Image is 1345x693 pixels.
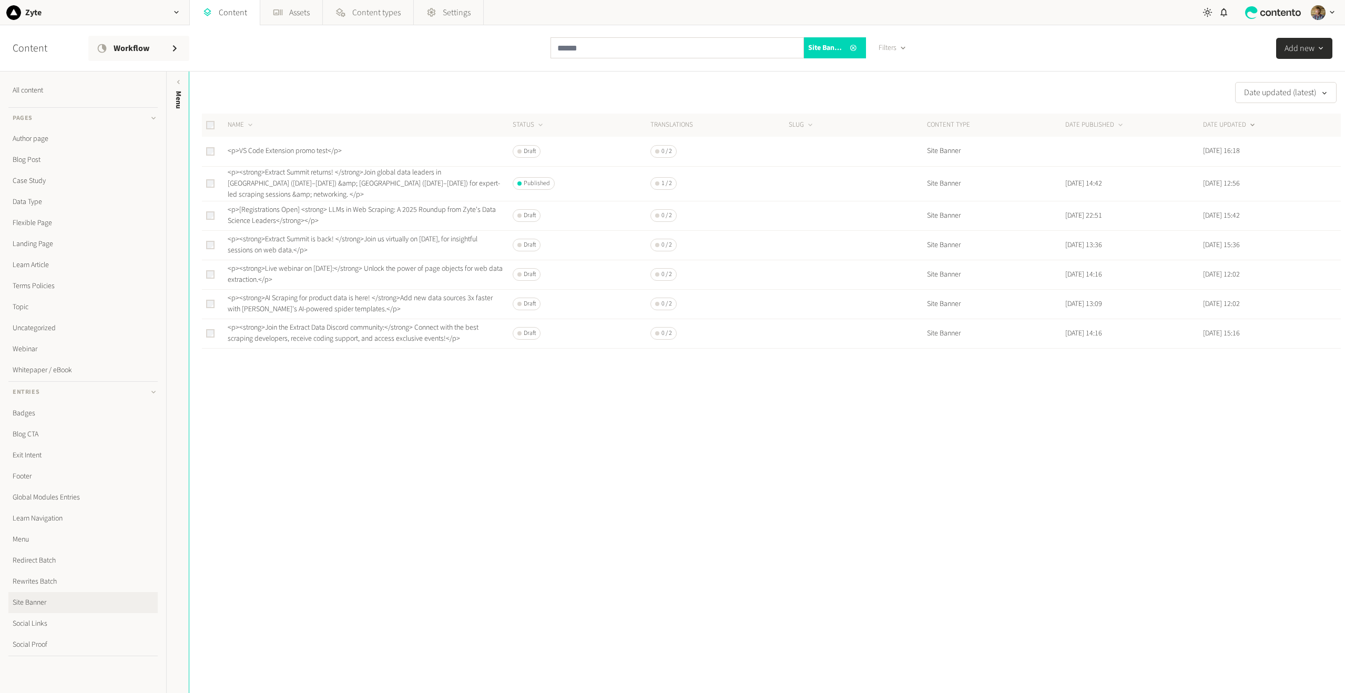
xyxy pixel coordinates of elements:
[25,6,42,19] h2: Zyte
[524,329,536,338] span: Draft
[1065,328,1102,339] time: [DATE] 14:16
[8,128,158,149] a: Author page
[228,293,493,314] a: <p><strong>AI Scraping for product data is here! </strong>Add new data sources 3x faster with [PE...
[352,6,401,19] span: Content types
[6,5,21,20] img: Zyte
[228,146,342,156] a: <p>VS Code Extension promo test</p>
[8,613,158,634] a: Social Links
[1065,299,1102,309] time: [DATE] 13:09
[228,322,478,344] a: <p><strong>Join the Extract Data Discord community:</strong> Connect with the best scraping devel...
[1311,5,1326,20] img: Péter Soltész
[1235,82,1337,103] button: Date updated (latest)
[228,263,503,285] a: <p><strong>Live webinar on [DATE]:</strong> Unlock the power of page objects for web data extract...
[8,212,158,233] a: Flexible Page
[789,120,814,130] button: SLUG
[228,120,254,130] button: NAME
[8,254,158,276] a: Learn Article
[524,270,536,279] span: Draft
[8,297,158,318] a: Topic
[1065,269,1102,280] time: [DATE] 14:16
[926,114,1065,137] th: CONTENT TYPE
[8,445,158,466] a: Exit Intent
[1203,269,1240,280] time: [DATE] 12:02
[8,191,158,212] a: Data Type
[661,240,672,250] span: 0 / 2
[173,91,184,109] span: Menu
[228,205,496,226] a: <p>[Registrations Open] <strong> LLMs in Web Scraping: A 2025 Roundup from Zyte's Data Science Le...
[926,289,1065,319] td: Site Banner
[8,424,158,445] a: Blog CTA
[8,466,158,487] a: Footer
[8,487,158,508] a: Global Modules Entries
[8,403,158,424] a: Badges
[870,37,915,58] button: Filters
[1065,210,1102,221] time: [DATE] 22:51
[8,318,158,339] a: Uncategorized
[1065,120,1125,130] button: DATE PUBLISHED
[926,260,1065,289] td: Site Banner
[8,276,158,297] a: Terms Policies
[926,166,1065,201] td: Site Banner
[524,147,536,156] span: Draft
[114,42,162,55] span: Workflow
[1065,178,1102,189] time: [DATE] 14:42
[661,179,672,188] span: 1 / 2
[228,167,500,200] a: <p><strong>Extract Summit returns! </strong>Join global data leaders in [GEOGRAPHIC_DATA] ([DATE]...
[8,149,158,170] a: Blog Post
[228,234,477,256] a: <p><strong>Extract Summit is back! </strong>Join us virtually on [DATE], for insightful sessions ...
[926,230,1065,260] td: Site Banner
[8,592,158,613] a: Site Banner
[88,36,189,61] a: Workflow
[879,43,896,54] span: Filters
[524,240,536,250] span: Draft
[524,211,536,220] span: Draft
[13,40,72,56] h2: Content
[8,233,158,254] a: Landing Page
[661,147,672,156] span: 0 / 2
[8,170,158,191] a: Case Study
[661,270,672,279] span: 0 / 2
[1203,328,1240,339] time: [DATE] 15:16
[524,179,550,188] span: Published
[926,137,1065,166] td: Site Banner
[1203,120,1257,130] button: DATE UPDATED
[661,329,672,338] span: 0 / 2
[524,299,536,309] span: Draft
[1276,38,1332,59] button: Add new
[8,571,158,592] a: Rewrites Batch
[13,114,33,123] span: Pages
[926,201,1065,230] td: Site Banner
[513,120,545,130] button: STATUS
[1203,299,1240,309] time: [DATE] 12:02
[8,339,158,360] a: Webinar
[661,299,672,309] span: 0 / 2
[8,508,158,529] a: Learn Navigation
[1203,240,1240,250] time: [DATE] 15:36
[13,388,39,397] span: Entries
[1203,178,1240,189] time: [DATE] 12:56
[1203,210,1240,221] time: [DATE] 15:42
[926,319,1065,348] td: Site Banner
[8,634,158,655] a: Social Proof
[8,550,158,571] a: Redirect Batch
[650,114,788,137] th: Translations
[443,6,471,19] span: Settings
[8,360,158,381] a: Whitepaper / eBook
[1203,146,1240,156] time: [DATE] 16:18
[8,529,158,550] a: Menu
[8,80,158,101] a: All content
[1065,240,1102,250] time: [DATE] 13:36
[661,211,672,220] span: 0 / 2
[808,43,845,54] span: Site Banner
